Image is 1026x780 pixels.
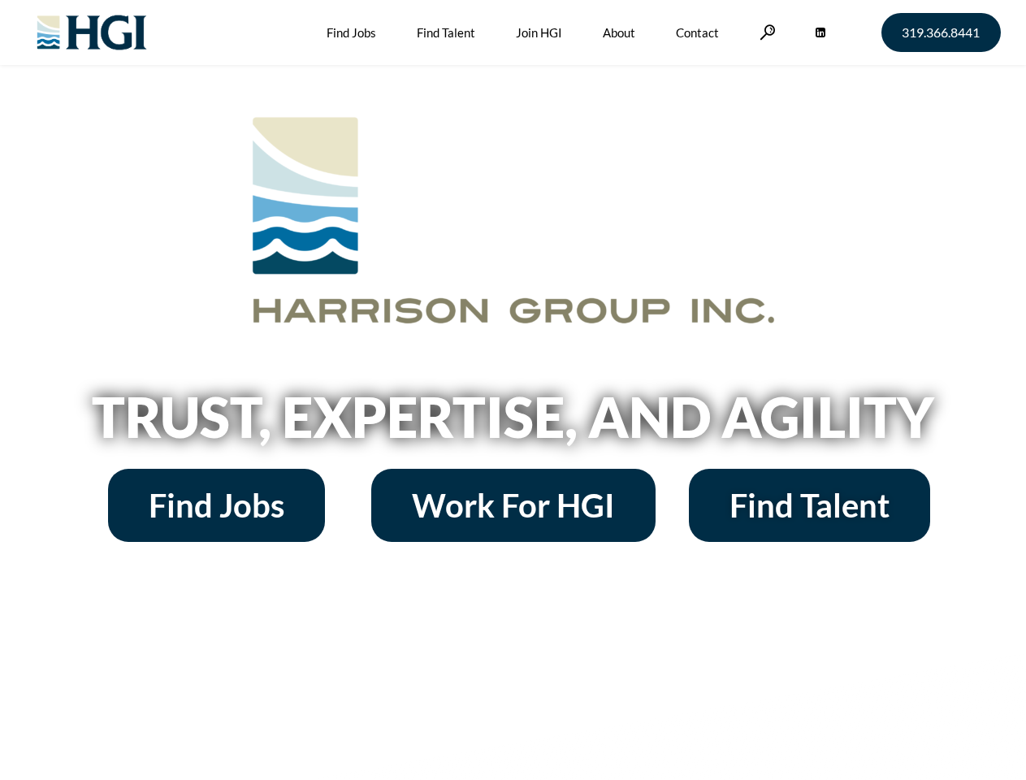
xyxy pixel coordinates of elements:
a: Find Jobs [108,469,325,542]
a: Search [760,24,776,40]
span: 319.366.8441 [902,26,980,39]
h2: Trust, Expertise, and Agility [50,389,976,444]
a: Find Talent [689,469,930,542]
a: 319.366.8441 [881,13,1001,52]
a: Work For HGI [371,469,656,542]
span: Work For HGI [412,489,615,522]
span: Find Talent [729,489,890,522]
span: Find Jobs [149,489,284,522]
